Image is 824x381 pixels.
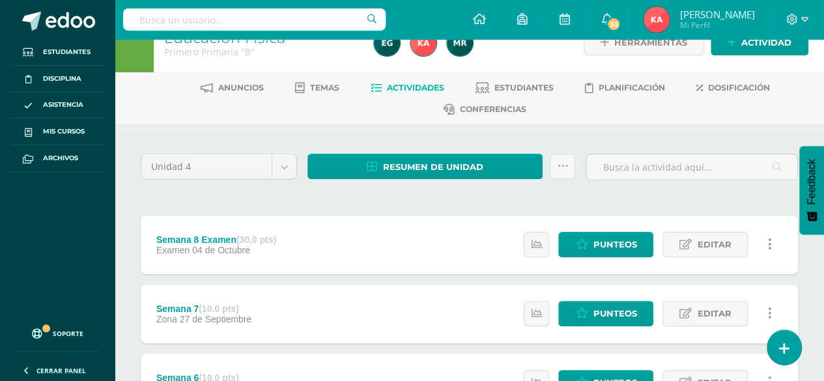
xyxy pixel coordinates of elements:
strong: (10.0 pts) [199,303,238,314]
a: Disciplina [10,66,104,92]
a: Unidad 4 [141,154,296,179]
a: Temas [295,78,339,98]
div: Semana 8 Examen [156,234,276,245]
span: Asistencia [43,100,83,110]
span: Zona [156,314,177,324]
img: 055b641256edc27d9aba05c5e4c57ff6.png [644,7,670,33]
span: Conferencias [460,104,526,114]
span: Resumen de unidad [383,155,483,179]
a: Asistencia [10,92,104,119]
span: Archivos [43,153,78,163]
div: Primero Primaria 'B' [164,46,358,58]
a: Estudiantes [476,78,554,98]
img: 055b641256edc27d9aba05c5e4c57ff6.png [410,30,436,56]
span: Examen [156,245,190,255]
span: Temas [310,83,339,92]
img: 31cc3966fce4eb9ca4ceb0e9639e6c11.png [447,30,473,56]
span: 53 [606,17,621,31]
span: Dosificación [708,83,770,92]
span: Anuncios [218,83,264,92]
strong: (30.0 pts) [236,234,276,245]
a: Actividades [371,78,444,98]
span: Soporte [53,329,83,338]
span: Planificación [599,83,665,92]
span: Feedback [806,159,817,205]
span: Unidad 4 [151,154,262,179]
span: Estudiantes [43,47,91,57]
span: Punteos [593,302,636,326]
span: 04 de Octubre [192,245,250,255]
span: [PERSON_NAME] [679,8,754,21]
a: Punteos [558,301,653,326]
a: Mis cursos [10,119,104,145]
a: Planificación [585,78,665,98]
input: Busca la actividad aquí... [586,154,797,180]
span: Estudiantes [494,83,554,92]
a: Estudiantes [10,39,104,66]
img: 4615313cb8110bcdf70a3d7bb033b77e.png [374,30,400,56]
span: Mi Perfil [679,20,754,31]
span: Mis cursos [43,126,85,137]
a: Soporte [16,316,99,348]
span: Punteos [593,233,636,257]
a: Dosificación [696,78,770,98]
a: Punteos [558,232,653,257]
span: Herramientas [614,31,687,55]
span: Actividades [387,83,444,92]
a: Archivos [10,145,104,172]
a: Herramientas [584,30,704,55]
button: Feedback - Mostrar encuesta [799,146,824,234]
span: 27 de Septiembre [180,314,252,324]
span: Actividad [741,31,791,55]
span: Cerrar panel [36,366,86,375]
div: Semana 7 [156,303,251,314]
a: Conferencias [444,99,526,120]
a: Anuncios [201,78,264,98]
span: Editar [697,302,731,326]
input: Busca un usuario... [123,8,386,31]
span: Disciplina [43,74,81,84]
span: Editar [697,233,731,257]
a: Resumen de unidad [307,154,543,179]
a: Actividad [711,30,808,55]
